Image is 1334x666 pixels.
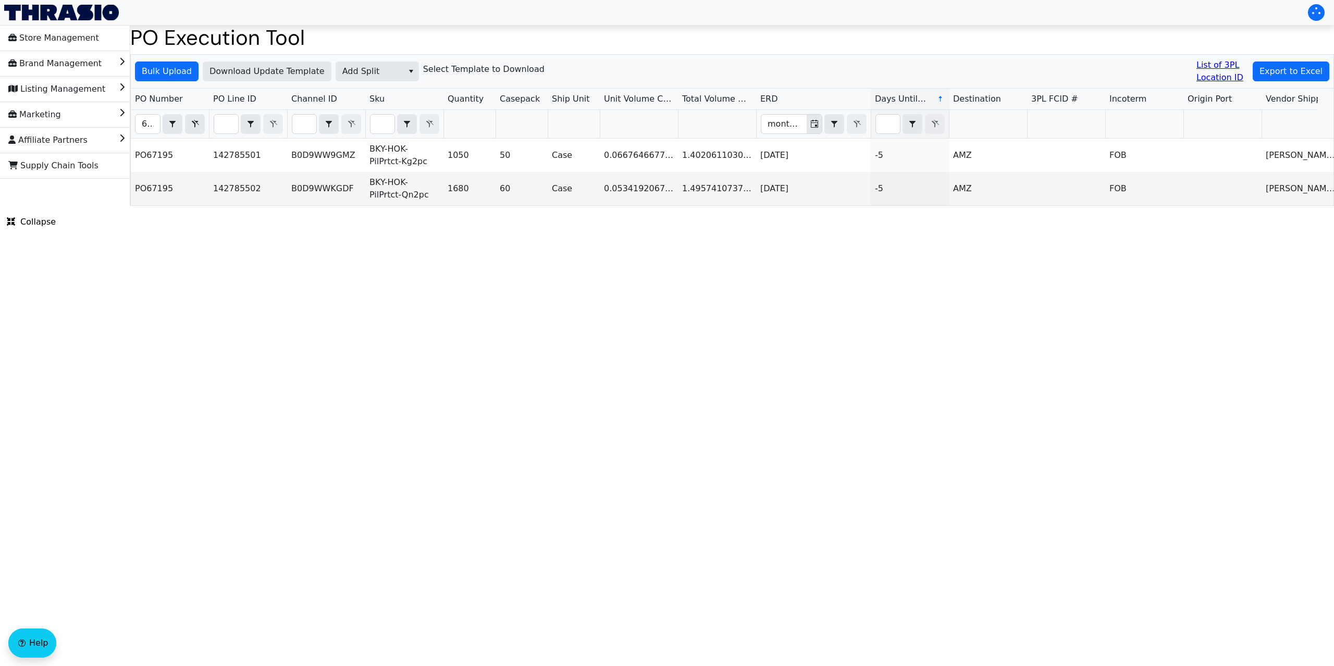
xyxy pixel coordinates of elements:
[287,110,365,139] th: Filter
[1031,93,1078,105] span: 3PL FCID #
[443,139,496,172] td: 1050
[871,110,949,139] th: Filter
[241,114,261,134] span: Choose Operator
[825,115,844,133] button: select
[163,114,182,134] span: Choose Operator
[365,110,443,139] th: Filter
[135,115,160,133] input: Filter
[552,93,590,105] span: Ship Unit
[8,55,102,72] span: Brand Management
[398,115,416,133] button: select
[443,172,496,205] td: 1680
[203,61,331,81] button: Download Update Template
[1105,172,1183,205] td: FOB
[423,64,545,74] h6: Select Template to Download
[756,172,871,205] td: [DATE]
[824,114,844,134] span: Choose Operator
[876,115,900,133] input: Filter
[163,115,182,133] button: select
[365,139,443,172] td: BKY-HOK-PilPrtct-Kg2pc
[678,172,756,205] td: 1.495741073792
[1188,93,1232,105] span: Origin Port
[287,139,365,172] td: B0D9WW9GMZ
[8,106,61,123] span: Marketing
[8,157,98,174] span: Supply Chain Tools
[953,93,1001,105] span: Destination
[875,93,929,105] span: Days Until ERD
[600,172,678,205] td: 0.05341920670976
[1253,61,1329,81] button: Export to Excel
[130,25,1334,50] h1: PO Execution Tool
[8,132,88,149] span: Affiliate Partners
[319,115,338,133] button: select
[397,114,417,134] span: Choose Operator
[548,139,600,172] td: Case
[903,115,922,133] button: select
[760,93,778,105] span: ERD
[8,628,56,658] button: Help floatingactionbutton
[365,172,443,205] td: BKY-HOK-PilPrtct-Qn2pc
[756,139,871,172] td: [DATE]
[142,65,192,78] span: Bulk Upload
[678,139,756,172] td: 1.402061103093
[403,62,418,81] button: select
[1105,139,1183,172] td: FOB
[342,65,397,78] span: Add Split
[807,115,822,133] button: Toggle calendar
[448,93,484,105] span: Quantity
[292,115,316,133] input: Filter
[241,115,260,133] button: select
[496,139,548,172] td: 50
[135,61,199,81] button: Bulk Upload
[7,216,56,228] span: Collapse
[949,172,1027,205] td: AMZ
[1259,65,1323,78] span: Export to Excel
[548,172,600,205] td: Case
[131,139,209,172] td: PO67195
[319,114,339,134] span: Choose Operator
[761,115,807,133] input: Filter
[500,93,540,105] span: Casepack
[287,172,365,205] td: B0D9WWKGDF
[682,93,752,105] span: Total Volume CBM
[209,110,287,139] th: Filter
[131,110,209,139] th: Filter
[903,114,922,134] span: Choose Operator
[8,81,105,97] span: Listing Management
[1109,93,1146,105] span: Incoterm
[214,115,238,133] input: Filter
[756,110,871,139] th: Filter
[8,30,99,46] span: Store Management
[496,172,548,205] td: 60
[1196,59,1249,84] a: List of 3PL Location ID
[185,114,205,134] button: Clear
[369,93,385,105] span: Sku
[131,172,209,205] td: PO67195
[871,139,949,172] td: -5
[213,93,256,105] span: PO Line ID
[29,637,48,649] span: Help
[871,172,949,205] td: -5
[604,93,674,105] span: Unit Volume CBM
[291,93,337,105] span: Channel ID
[209,65,325,78] span: Download Update Template
[209,172,287,205] td: 142785502
[370,115,394,133] input: Filter
[4,5,119,20] img: Thrasio Logo
[209,139,287,172] td: 142785501
[600,139,678,172] td: 0.06676466776072
[949,139,1027,172] td: AMZ
[135,93,183,105] span: PO Number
